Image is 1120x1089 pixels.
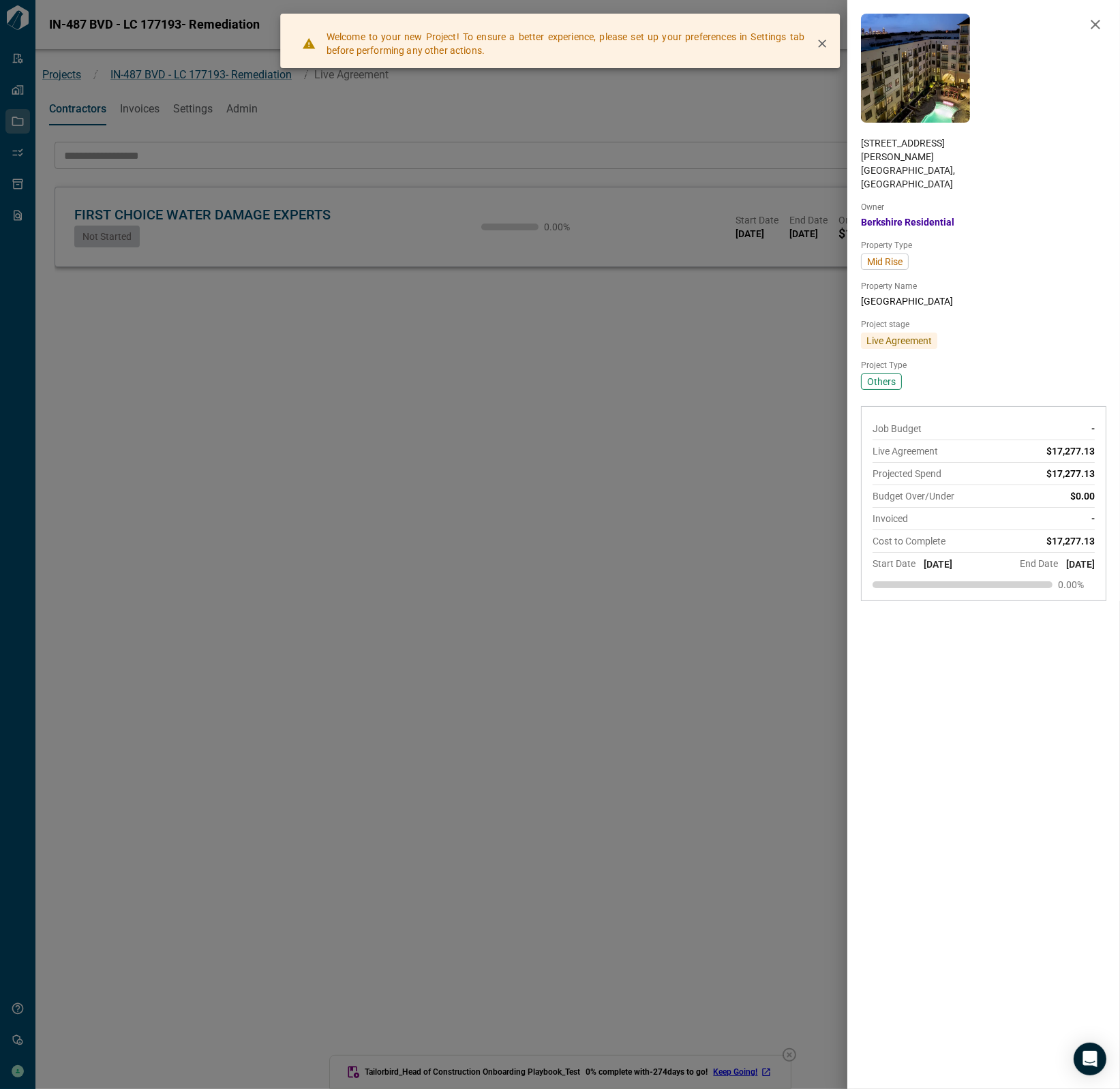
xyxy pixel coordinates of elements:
[873,468,941,479] span: Projected Spend
[924,559,952,570] span: [DATE]
[873,446,938,457] span: Live Agreement
[873,513,908,524] span: Invoiced
[1091,423,1095,434] span: -
[861,14,970,123] img: ee75dedb33f4415a807dee1170d6e6d9_BERKSHIRE%20VILLAGE%20DISTRICT_COVER%20PICTURE.png
[1070,491,1095,502] span: $0.00
[861,319,909,330] span: Project stage
[873,536,945,547] span: Cost to Complete
[1020,558,1058,569] span: End Date
[327,30,805,57] span: Welcome to your new Project! To ensure a better experience, please set up your preferences in Set...
[1046,446,1095,457] span: $17,277.13
[866,334,932,348] span: Live Agreement
[873,423,922,434] span: Job Budget
[861,360,907,371] span: Project Type
[861,202,884,213] span: Owner
[861,240,912,251] span: Property Type
[867,375,896,388] span: Others
[861,136,1004,191] span: [STREET_ADDRESS][PERSON_NAME] [GEOGRAPHIC_DATA], [GEOGRAPHIC_DATA]
[861,215,954,229] span: Berkshire Residential
[867,256,903,268] span: Mid Rise
[1046,468,1095,479] span: $17,277.13
[873,491,954,502] span: Budget Over/Under
[1066,559,1095,570] span: [DATE]
[1046,536,1095,547] span: $17,277.13
[873,558,915,569] span: Start Date
[861,281,917,292] span: Property Name
[1074,1043,1106,1075] div: Open Intercom Messenger
[861,294,953,308] span: [GEOGRAPHIC_DATA]
[1091,513,1095,524] span: -
[1058,580,1095,589] span: 0.00 %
